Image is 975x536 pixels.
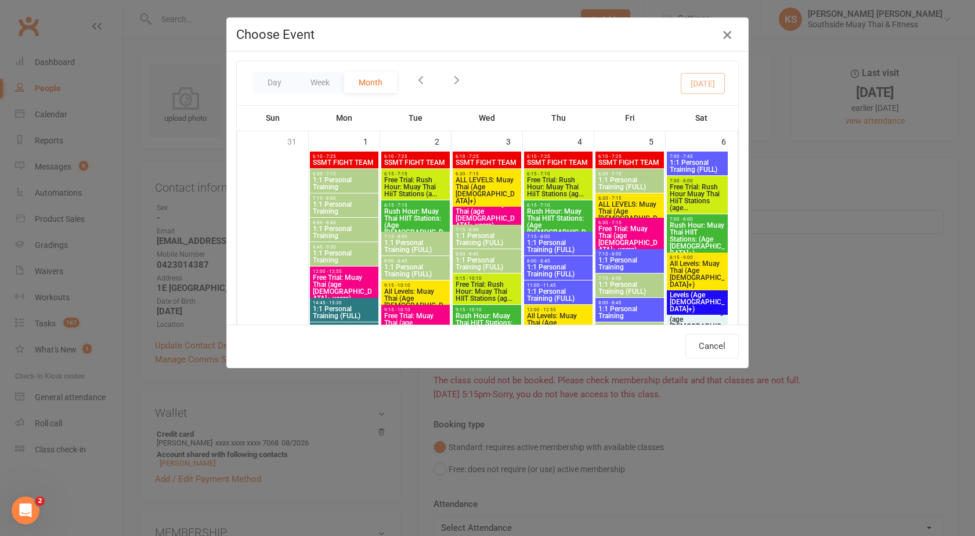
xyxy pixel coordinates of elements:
[435,131,451,150] div: 2
[669,255,725,260] span: 8:15 - 9:00
[312,201,376,215] span: 1:1 Personal Training
[526,258,590,264] span: 8:00 - 8:45
[598,196,662,201] span: 6:30 - 7:15
[312,177,376,190] span: 1:1 Personal Training
[452,106,523,130] th: Wed
[598,177,662,190] span: 1:1 Personal Training (FULL)
[384,264,447,278] span: 1:1 Personal Training (FULL)
[455,257,519,271] span: 1:1 Personal Training (FULL)
[669,159,725,173] span: 1:1 Personal Training (FULL)
[598,159,662,166] span: SSMT FIGHT TEAM
[669,222,725,257] span: Rush Hour: Muay Thai HIIT Stations: (Age [DEMOGRAPHIC_DATA]+)
[455,154,519,159] span: 6:10 - 7:25
[312,225,376,239] span: 1:1 Personal Training
[669,154,725,159] span: 7:00 - 7:45
[721,131,738,150] div: 6
[598,171,662,177] span: 6:30 - 7:15
[669,260,725,288] span: All Levels: Muay Thai (Age [DEMOGRAPHIC_DATA]+)
[598,220,662,225] span: 6:30 - 7:15
[526,177,590,197] span: Free Trial: Rush Hour: Muay Thai HiiT Stations (ag...
[455,312,519,347] span: Rush Hour: Muay Thai HIIT Stations: (Age [DEMOGRAPHIC_DATA]+)
[455,159,519,166] span: SSMT FIGHT TEAM
[577,131,594,150] div: 4
[523,106,594,130] th: Thu
[669,217,725,222] span: 7:00 - 8:00
[384,234,447,239] span: 7:15 - 8:00
[35,497,45,506] span: 2
[312,250,376,264] span: 1:1 Personal Training
[363,131,380,150] div: 1
[384,208,447,243] span: Rush Hour: Muay Thai HIIT Stations: (Age [DEMOGRAPHIC_DATA]+)
[344,72,397,93] button: Month
[455,227,519,232] span: 7:15 - 8:00
[455,281,519,302] span: Free Trial: Rush Hour: Muay Thai HIIT Stations (ag...
[384,283,447,288] span: 9:15 - 10:10
[598,305,662,319] span: 1:1 Personal Training
[598,281,662,295] span: 1:1 Personal Training (FULL)
[526,208,590,243] span: Rush Hour: Muay Thai HIIT Stations: (Age [DEMOGRAPHIC_DATA]+)
[598,251,662,257] span: 7:15 - 8:00
[526,283,590,288] span: 11:00 - 11:45
[237,106,309,130] th: Sun
[296,72,344,93] button: Week
[598,225,662,253] span: Free Trial: Muay Thai (age [DEMOGRAPHIC_DATA]+ years)
[312,274,376,302] span: Free Trial: Muay Thai (age [DEMOGRAPHIC_DATA]+ years)
[312,171,376,177] span: 6:30 - 7:15
[685,334,739,358] button: Cancel
[526,312,590,340] span: All Levels: Muay Thai (Age [DEMOGRAPHIC_DATA]+)
[526,171,590,177] span: 6:15 - 7:10
[455,307,519,312] span: 9:15 - 10:10
[384,177,447,197] span: Free Trial: Rush Hour: Muay Thai HiiT Stations (a...
[598,257,662,271] span: 1:1 Personal Training
[455,251,519,257] span: 8:00 - 8:45
[380,106,452,130] th: Tue
[526,264,590,278] span: 1:1 Personal Training (FULL)
[312,159,376,166] span: SSMT FIGHT TEAM
[598,300,662,305] span: 8:00 - 8:45
[598,201,662,229] span: ALL LEVELS: Muay Thai (Age [DEMOGRAPHIC_DATA]+)
[669,184,725,211] span: Free Trial: Rush Hour Muay Thai HiiT Stations (age...
[253,72,296,93] button: Day
[384,154,447,159] span: 6:10 - 7:25
[384,171,447,177] span: 6:15 - 7:15
[236,27,739,42] h4: Choose Event
[526,203,590,208] span: 6:15 - 7:10
[384,288,447,316] span: All Levels: Muay Thai (Age [DEMOGRAPHIC_DATA]+)
[526,307,590,312] span: 12:00 - 12:55
[312,220,376,225] span: 8:00 - 8:45
[312,244,376,250] span: 8:45 - 9:30
[526,234,590,239] span: 7:15 - 8:00
[506,131,522,150] div: 3
[384,203,447,208] span: 6:15 - 7:15
[598,276,662,281] span: 7:15 - 8:00
[309,106,380,130] th: Mon
[718,26,736,44] button: Close
[287,131,308,150] div: 31
[594,106,666,130] th: Fri
[455,201,519,229] span: Free Trial: Muay Thai (age [DEMOGRAPHIC_DATA]+ years)
[526,159,590,166] span: SSMT FIGHT TEAM
[649,131,665,150] div: 5
[666,106,738,130] th: Sat
[384,307,447,312] span: 9:15 - 10:10
[598,154,662,159] span: 6:10 - 7:25
[312,269,376,274] span: 12:00 - 12:55
[455,171,519,177] span: 6:30 - 7:15
[669,309,725,337] span: Free Trial: Boxing (age [DEMOGRAPHIC_DATA]+ years)
[384,312,447,340] span: Free Trial: Muay Thai (age [DEMOGRAPHIC_DATA]+ years)
[312,305,376,319] span: 1:1 Personal Training (FULL)
[384,258,447,264] span: 8:00 - 8:45
[312,300,376,305] span: 14:45 - 15:30
[312,196,376,201] span: 7:15 - 8:00
[12,497,39,524] iframe: Intercom live chat
[526,288,590,302] span: 1:1 Personal Training (FULL)
[526,154,590,159] span: 6:10 - 7:25
[669,178,725,184] span: 7:00 - 8:00
[455,177,519,204] span: ALL LEVELS: Muay Thai (Age [DEMOGRAPHIC_DATA]+)
[384,239,447,253] span: 1:1 Personal Training (FULL)
[526,239,590,253] span: 1:1 Personal Training (FULL)
[669,285,725,312] span: BOXING: All Levels (Age [DEMOGRAPHIC_DATA]+)
[455,232,519,246] span: 1:1 Personal Training (FULL)
[455,276,519,281] span: 9:15 - 10:10
[384,159,447,166] span: SSMT FIGHT TEAM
